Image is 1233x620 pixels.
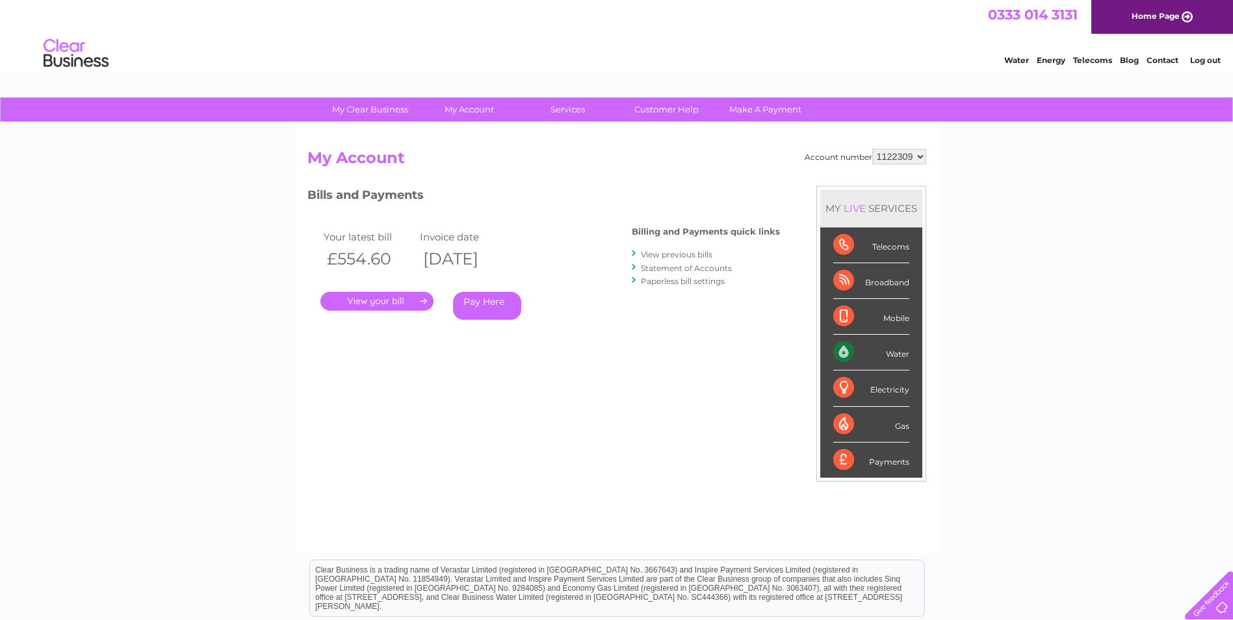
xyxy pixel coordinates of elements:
[833,443,909,478] div: Payments
[310,7,924,63] div: Clear Business is a trading name of Verastar Limited (registered in [GEOGRAPHIC_DATA] No. 3667643...
[712,97,819,122] a: Make A Payment
[307,186,780,209] h3: Bills and Payments
[1147,55,1178,65] a: Contact
[43,34,109,73] img: logo.png
[613,97,720,122] a: Customer Help
[833,370,909,406] div: Electricity
[417,228,513,246] td: Invoice date
[841,202,868,214] div: LIVE
[415,97,523,122] a: My Account
[805,149,926,164] div: Account number
[320,246,417,272] th: £554.60
[320,228,417,246] td: Your latest bill
[1037,55,1065,65] a: Energy
[1120,55,1139,65] a: Blog
[1073,55,1112,65] a: Telecoms
[1190,55,1221,65] a: Log out
[641,263,732,273] a: Statement of Accounts
[320,292,434,311] a: .
[453,292,521,320] a: Pay Here
[833,299,909,335] div: Mobile
[417,246,513,272] th: [DATE]
[307,149,926,174] h2: My Account
[514,97,621,122] a: Services
[632,227,780,237] h4: Billing and Payments quick links
[820,190,922,227] div: MY SERVICES
[988,6,1078,23] a: 0333 014 3131
[833,407,909,443] div: Gas
[1004,55,1029,65] a: Water
[641,250,712,259] a: View previous bills
[833,227,909,263] div: Telecoms
[317,97,424,122] a: My Clear Business
[833,263,909,299] div: Broadband
[641,276,725,286] a: Paperless bill settings
[833,335,909,370] div: Water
